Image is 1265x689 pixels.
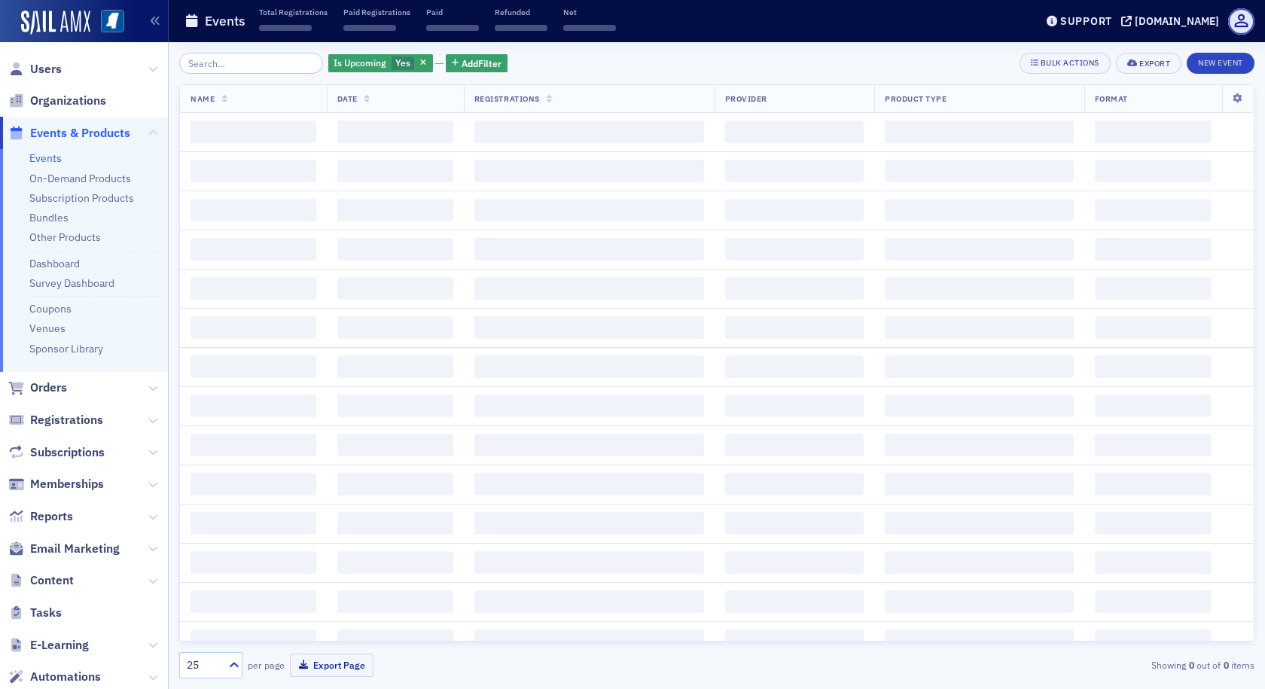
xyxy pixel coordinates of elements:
span: Registrations [30,412,103,428]
span: ‌ [474,630,704,652]
span: ‌ [1095,316,1212,339]
span: ‌ [337,355,453,378]
span: Organizations [30,93,106,109]
span: ‌ [885,630,1073,652]
p: Paid [426,7,479,17]
span: ‌ [885,434,1073,456]
span: ‌ [337,277,453,300]
div: Export [1139,59,1170,68]
span: ‌ [426,25,479,31]
span: ‌ [191,277,316,300]
span: ‌ [885,551,1073,574]
span: ‌ [885,277,1073,300]
span: Is Upcoming [334,56,386,69]
a: Memberships [8,476,104,492]
span: ‌ [191,120,316,143]
a: Survey Dashboard [29,276,114,290]
div: [DOMAIN_NAME] [1135,14,1219,28]
span: ‌ [885,199,1073,221]
p: Net [563,7,616,17]
span: ‌ [474,434,704,456]
span: ‌ [1095,238,1212,261]
a: Registrations [8,412,103,428]
span: ‌ [474,512,704,535]
span: ‌ [1095,277,1212,300]
button: AddFilter [446,54,508,73]
span: ‌ [337,160,453,182]
input: Search… [179,53,323,74]
span: ‌ [474,160,704,182]
a: Tasks [8,605,62,621]
span: ‌ [343,25,396,31]
span: ‌ [725,630,864,652]
span: Content [30,572,74,589]
a: Automations [8,669,101,685]
a: Events & Products [8,125,130,142]
span: ‌ [474,199,704,221]
strong: 0 [1221,658,1231,672]
a: Organizations [8,93,106,109]
a: Events [29,151,62,165]
img: SailAMX [21,11,90,35]
span: ‌ [725,160,864,182]
span: ‌ [725,199,864,221]
span: ‌ [191,355,316,378]
span: ‌ [474,590,704,613]
span: ‌ [885,395,1073,417]
p: Paid Registrations [343,7,410,17]
span: Registrations [474,93,540,104]
p: Total Registrations [259,7,328,17]
span: ‌ [885,512,1073,535]
span: Memberships [30,476,104,492]
button: Export [1116,53,1181,74]
span: ‌ [337,473,453,495]
h1: Events [205,12,245,30]
a: E-Learning [8,637,89,654]
span: ‌ [191,395,316,417]
a: Sponsor Library [29,342,103,355]
img: SailAMX [101,10,124,33]
span: ‌ [259,25,312,31]
span: ‌ [725,473,864,495]
span: Yes [395,56,410,69]
span: ‌ [191,199,316,221]
span: Subscriptions [30,444,105,461]
a: View Homepage [90,10,124,35]
span: Add Filter [462,56,501,70]
a: Reports [8,508,73,525]
span: ‌ [337,395,453,417]
span: ‌ [725,590,864,613]
span: ‌ [191,512,316,535]
a: Users [8,61,62,78]
a: Subscription Products [29,191,134,205]
span: ‌ [495,25,547,31]
span: Profile [1228,8,1254,35]
a: Coupons [29,302,72,316]
span: ‌ [474,473,704,495]
span: ‌ [337,238,453,261]
a: Bundles [29,211,69,224]
a: Content [8,572,74,589]
span: ‌ [474,551,704,574]
div: 25 [187,657,220,673]
button: Export Page [290,654,373,677]
span: Product Type [885,93,946,104]
span: ‌ [885,590,1073,613]
button: [DOMAIN_NAME] [1121,16,1224,26]
span: ‌ [885,238,1073,261]
span: Events & Products [30,125,130,142]
a: Subscriptions [8,444,105,461]
span: ‌ [191,160,316,182]
span: Orders [30,380,67,396]
a: On-Demand Products [29,172,131,185]
span: ‌ [337,630,453,652]
strong: 0 [1186,658,1196,672]
span: ‌ [725,238,864,261]
span: ‌ [885,120,1073,143]
span: ‌ [1095,473,1212,495]
span: ‌ [474,238,704,261]
span: ‌ [725,434,864,456]
span: ‌ [563,25,616,31]
span: ‌ [191,434,316,456]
